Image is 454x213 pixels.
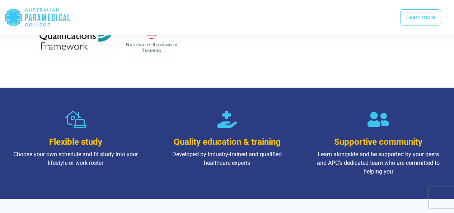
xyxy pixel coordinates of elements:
h3: Flexible study [10,137,141,147]
h3: Quality education & training [162,137,293,147]
p: Learn alongside and be supported by your peers and APC’s dedicated team who are committed to help... [313,150,444,176]
h3: Supportive community [313,137,444,147]
div: Australian Paramedical College [4,6,71,29]
a: Learn more [400,9,441,26]
p: Choose your own schedule and fit study into your lifestyle or work roster [10,150,141,167]
p: Developed by industry-trained and qualified healthcare experts [162,150,293,167]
